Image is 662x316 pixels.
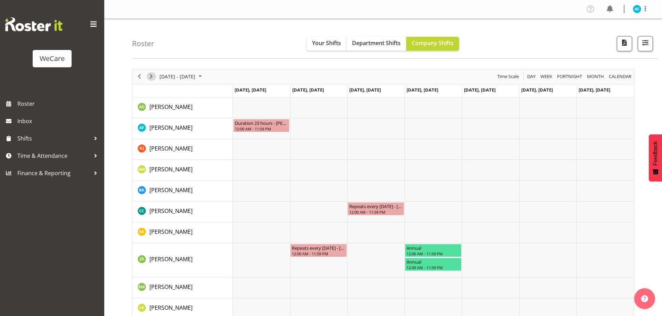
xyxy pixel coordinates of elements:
[149,145,193,152] span: [PERSON_NAME]
[633,5,641,13] img: alex-ferguson10997.jpg
[233,119,290,132] div: Alex Ferguson"s event - Duration 23 hours - Alex Ferguson Begin From Monday, September 1, 2025 at...
[157,69,206,84] div: September 01 - 07, 2025
[290,244,347,257] div: Jane Arps"s event - Repeats every tuesday - Jane Arps Begin From Tuesday, September 2, 2025 at 12...
[145,69,157,84] div: next period
[579,87,610,93] span: [DATE], [DATE]
[526,72,537,81] button: Timeline Day
[405,244,461,257] div: Jane Arps"s event - Annual Begin From Thursday, September 4, 2025 at 12:00:00 AM GMT+12:00 Ends A...
[292,251,345,256] div: 12:00 AM - 11:59 PM
[349,87,381,93] span: [DATE], [DATE]
[407,258,460,265] div: Annual
[312,39,341,47] span: Your Shifts
[292,244,345,251] div: Repeats every [DATE] - [PERSON_NAME]
[412,39,453,47] span: Company Shifts
[521,87,553,93] span: [DATE], [DATE]
[346,37,406,51] button: Department Shifts
[135,72,144,81] button: Previous
[405,258,461,271] div: Jane Arps"s event - Annual Begin From Thursday, September 4, 2025 at 12:00:00 AM GMT+12:00 Ends A...
[17,133,90,144] span: Shifts
[132,40,154,48] h4: Roster
[539,72,554,81] button: Timeline Week
[649,134,662,181] button: Feedback - Show survey
[235,87,266,93] span: [DATE], [DATE]
[638,36,653,51] button: Filter Shifts
[149,103,193,111] a: [PERSON_NAME]
[540,72,553,81] span: Week
[159,72,196,81] span: [DATE] - [DATE]
[149,255,193,263] a: [PERSON_NAME]
[149,228,193,236] a: [PERSON_NAME]
[586,72,605,81] span: Month
[307,37,346,51] button: Your Shifts
[132,243,233,277] td: Jane Arps resource
[149,123,193,132] a: [PERSON_NAME]
[132,202,233,222] td: Charlotte Courtney resource
[464,87,496,93] span: [DATE], [DATE]
[147,72,156,81] button: Next
[149,165,193,173] span: [PERSON_NAME]
[292,87,324,93] span: [DATE], [DATE]
[17,168,90,178] span: Finance & Reporting
[149,186,193,194] span: [PERSON_NAME]
[407,265,460,270] div: 12:00 AM - 11:59 PM
[158,72,205,81] button: September 2025
[407,244,460,251] div: Annual
[149,283,193,291] a: [PERSON_NAME]
[641,295,648,302] img: help-xxl-2.png
[235,119,288,126] div: Duration 23 hours - [PERSON_NAME]
[407,251,460,256] div: 12:00 AM - 11:59 PM
[235,126,288,131] div: 12:00 AM - 11:59 PM
[132,118,233,139] td: Alex Ferguson resource
[352,39,401,47] span: Department Shifts
[349,203,402,210] div: Repeats every [DATE] - [PERSON_NAME]
[149,255,193,263] span: [PERSON_NAME]
[132,97,233,118] td: Aleea Devenport resource
[17,99,101,109] span: Roster
[5,17,63,31] img: Rosterit website logo
[132,277,233,298] td: Kishendri Moodley resource
[149,186,193,194] a: [PERSON_NAME]
[652,141,659,165] span: Feedback
[149,165,193,173] a: [PERSON_NAME]
[133,69,145,84] div: previous period
[40,53,65,64] div: WeCare
[349,209,402,215] div: 12:00 AM - 11:59 PM
[407,87,438,93] span: [DATE], [DATE]
[608,72,633,81] button: Month
[617,36,632,51] button: Download a PDF of the roster according to the set date range.
[149,144,193,153] a: [PERSON_NAME]
[132,181,233,202] td: Brian Ko resource
[132,160,233,181] td: Antonia Mao resource
[348,202,404,215] div: Charlotte Courtney"s event - Repeats every wednesday - Charlotte Courtney Begin From Wednesday, S...
[17,151,90,161] span: Time & Attendance
[406,37,459,51] button: Company Shifts
[149,207,193,215] a: [PERSON_NAME]
[586,72,605,81] button: Timeline Month
[526,72,536,81] span: Day
[17,116,101,126] span: Inbox
[556,72,583,81] button: Fortnight
[132,222,233,243] td: Ena Advincula resource
[496,72,520,81] button: Time Scale
[132,139,233,160] td: Amy Johannsen resource
[497,72,520,81] span: Time Scale
[149,304,193,312] a: [PERSON_NAME]
[608,72,632,81] span: calendar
